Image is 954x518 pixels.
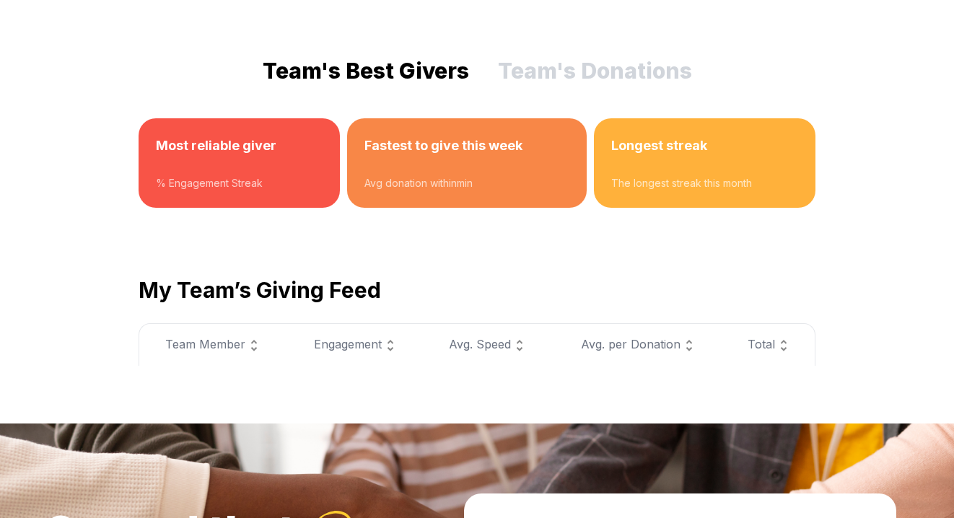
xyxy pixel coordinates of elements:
div: Total [742,335,797,354]
div: Avg donation within min [364,176,569,190]
h3: Most reliable giver [156,136,323,156]
div: Avg. Speed [442,335,536,354]
button: Team's Donations [498,58,692,84]
div: Team Member [157,335,271,354]
div: % Engagement Streak [156,176,323,190]
button: Team's Best Givers [263,58,469,84]
div: The longest streak this month [611,176,798,190]
h3: Fastest to give this week [364,136,569,156]
h2: My Team’s Giving Feed [139,277,815,303]
div: Avg. per Donation [571,335,708,354]
h3: Longest streak [611,136,798,156]
div: Engagement [306,335,407,354]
